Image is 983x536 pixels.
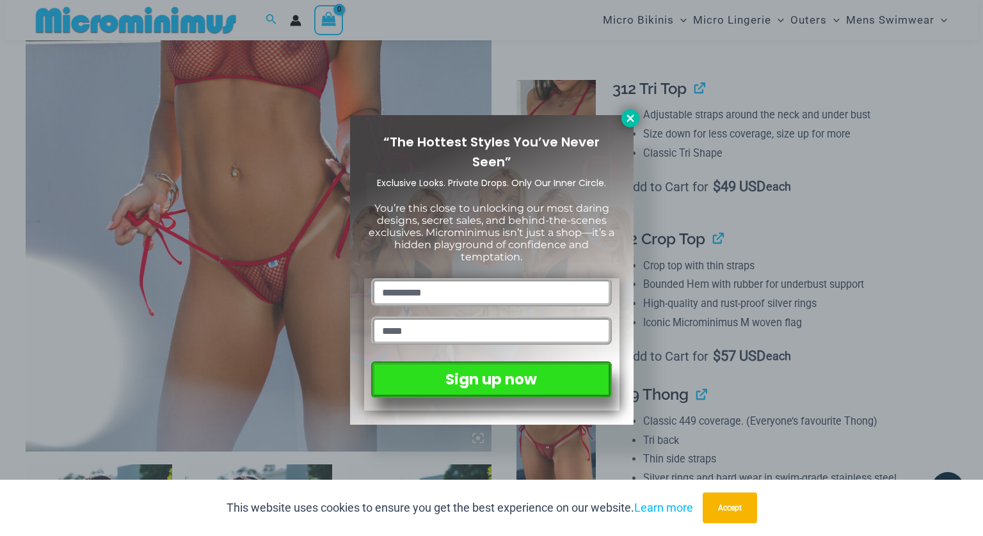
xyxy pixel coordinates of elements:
span: “The Hottest Styles You’ve Never Seen” [383,133,600,171]
span: You’re this close to unlocking our most daring designs, secret sales, and behind-the-scenes exclu... [369,202,614,264]
button: Close [621,109,639,127]
button: Sign up now [371,361,611,398]
span: Exclusive Looks. Private Drops. Only Our Inner Circle. [377,177,606,189]
button: Accept [703,493,757,523]
a: Learn more [634,501,693,514]
p: This website uses cookies to ensure you get the best experience on our website. [227,498,693,517]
